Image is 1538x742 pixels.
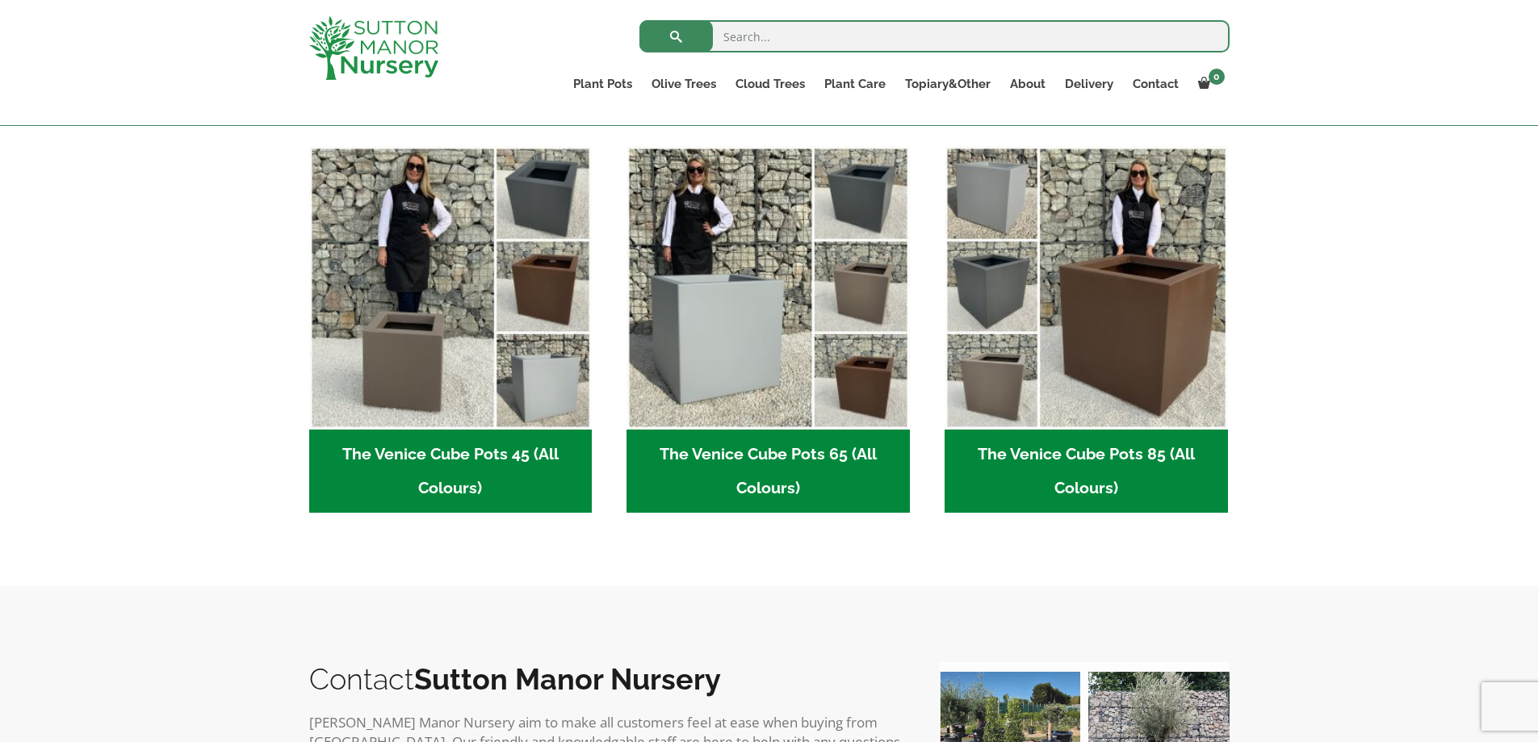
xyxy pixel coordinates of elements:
a: Delivery [1055,73,1123,95]
a: Visit product category The Venice Cube Pots 65 (All Colours) [627,146,910,513]
h2: The Venice Cube Pots 85 (All Colours) [945,430,1228,514]
img: The Venice Cube Pots 65 (All Colours) [627,146,910,430]
b: Sutton Manor Nursery [414,662,721,696]
a: Cloud Trees [726,73,815,95]
img: The Venice Cube Pots 85 (All Colours) [945,146,1228,430]
h2: The Venice Cube Pots 65 (All Colours) [627,430,910,514]
a: Visit product category The Venice Cube Pots 45 (All Colours) [309,146,593,513]
a: Plant Care [815,73,895,95]
img: The Venice Cube Pots 45 (All Colours) [309,146,593,430]
img: logo [309,16,438,80]
a: Topiary&Other [895,73,1000,95]
a: Olive Trees [642,73,726,95]
a: About [1000,73,1055,95]
a: Contact [1123,73,1188,95]
a: Plant Pots [564,73,642,95]
h2: Contact [309,662,907,696]
a: Visit product category The Venice Cube Pots 85 (All Colours) [945,146,1228,513]
span: 0 [1209,69,1225,85]
input: Search... [639,20,1230,52]
a: 0 [1188,73,1230,95]
h2: The Venice Cube Pots 45 (All Colours) [309,430,593,514]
